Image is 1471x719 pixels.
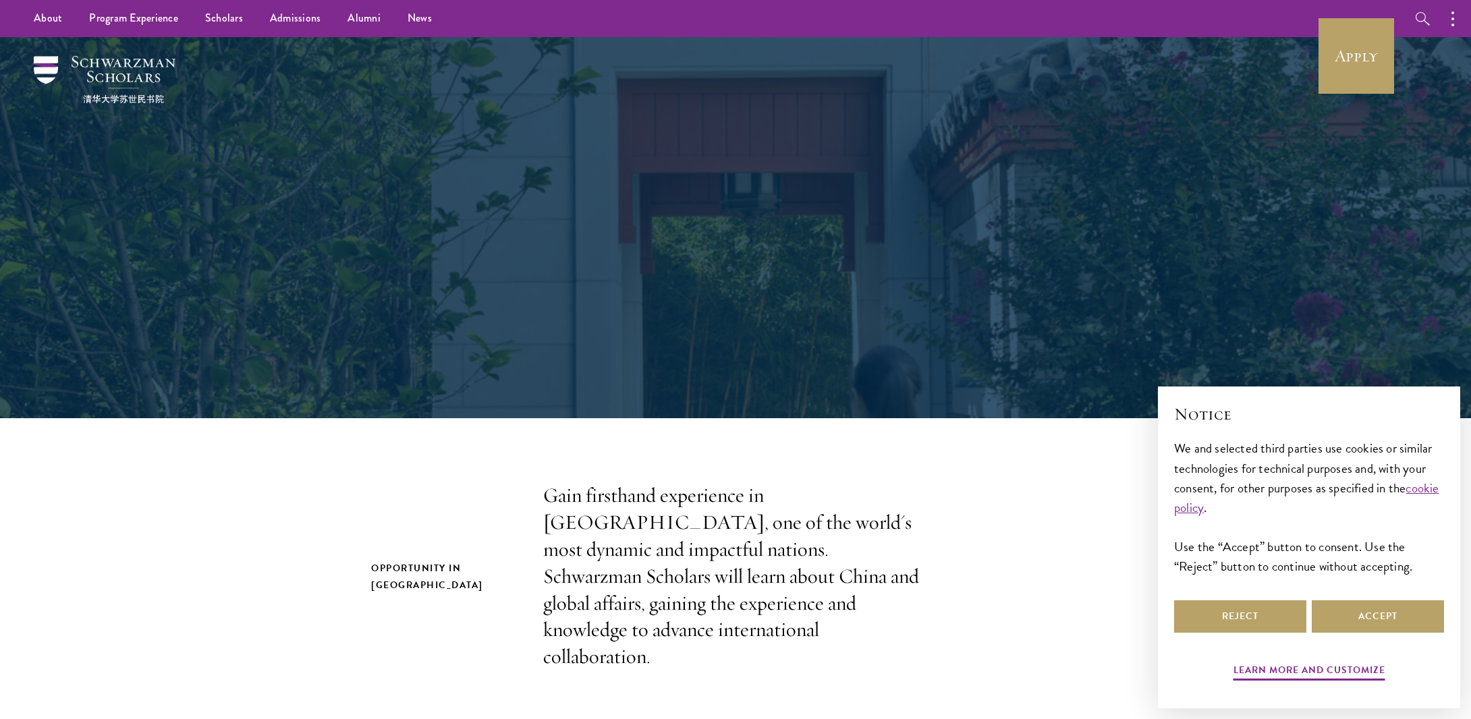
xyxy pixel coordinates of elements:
button: Learn more and customize [1233,662,1385,683]
img: Schwarzman Scholars [34,56,175,103]
h2: Notice [1174,403,1444,426]
a: cookie policy [1174,478,1439,517]
button: Accept [1312,600,1444,633]
div: We and selected third parties use cookies or similar technologies for technical purposes and, wit... [1174,438,1444,575]
button: Reject [1174,600,1306,633]
p: Gain firsthand experience in [GEOGRAPHIC_DATA], one of the world's most dynamic and impactful nat... [543,482,928,670]
h2: Opportunity in [GEOGRAPHIC_DATA] [371,560,516,594]
a: Apply [1319,18,1394,94]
